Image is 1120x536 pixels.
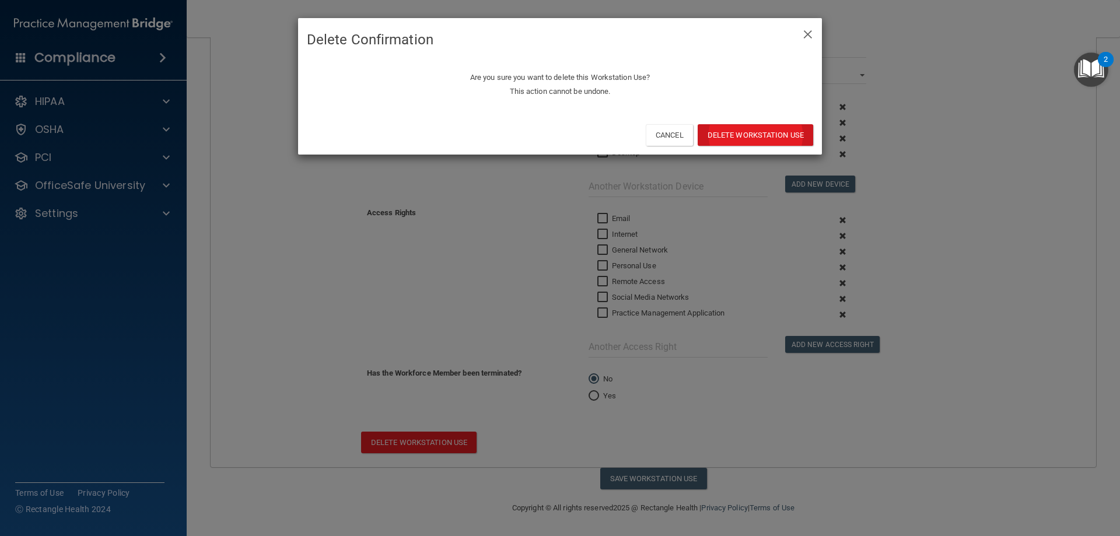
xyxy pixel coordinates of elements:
p: Are you sure you want to delete this Workstation Use? This action cannot be undone. [307,71,813,99]
iframe: Drift Widget Chat Controller [918,453,1106,500]
div: 2 [1104,59,1108,75]
button: Open Resource Center, 2 new notifications [1074,52,1108,87]
button: Delete Workstation Use [698,124,813,146]
button: Cancel [646,124,693,146]
h4: Delete Confirmation [307,27,813,52]
span: × [803,21,813,44]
